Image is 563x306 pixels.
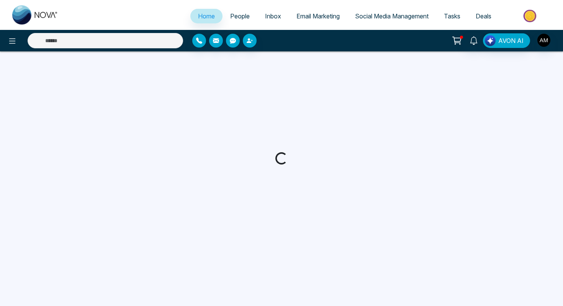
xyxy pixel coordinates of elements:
span: Social Media Management [355,12,429,20]
span: Home [198,12,215,20]
a: Email Marketing [289,9,347,23]
img: Market-place.gif [503,7,558,25]
span: Inbox [265,12,281,20]
img: Nova CRM Logo [12,5,58,25]
span: People [230,12,250,20]
a: Deals [468,9,499,23]
button: AVON AI [483,33,530,48]
span: Email Marketing [296,12,340,20]
span: AVON AI [498,36,524,45]
a: Social Media Management [347,9,436,23]
a: Home [190,9,223,23]
a: Inbox [257,9,289,23]
img: Lead Flow [485,35,496,46]
span: Deals [476,12,491,20]
span: Tasks [444,12,460,20]
a: Tasks [436,9,468,23]
a: People [223,9,257,23]
img: User Avatar [537,34,550,47]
